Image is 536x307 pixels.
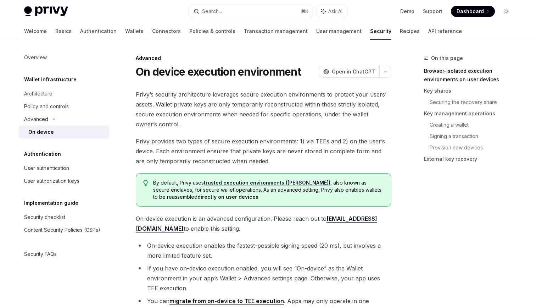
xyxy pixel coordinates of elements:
a: trusted execution environments ([PERSON_NAME]) [204,180,330,186]
a: Policies & controls [189,23,235,40]
li: If you have on-device execution enabled, you will see “On-device” as the Wallet environment in yo... [136,263,391,293]
div: Search... [202,7,222,16]
span: Ask AI [328,8,342,15]
a: Key management operations [424,108,518,119]
a: Provision new devices [430,142,518,153]
img: light logo [24,6,68,16]
a: Browser-isolated execution environments on user devices [424,65,518,85]
a: Dashboard [451,6,495,17]
a: Security FAQs [18,248,109,261]
span: Open in ChatGPT [332,68,375,75]
a: Signing a transaction [430,131,518,142]
div: Overview [24,53,47,62]
a: On device [18,126,109,138]
span: On-device execution is an advanced configuration. Please reach out to to enable this setting. [136,214,391,234]
div: User authorization keys [24,177,79,185]
a: migrate from on-device to TEE execution [169,297,284,305]
span: ⌘ K [301,9,308,14]
div: User authentication [24,164,69,172]
a: Basics [55,23,72,40]
a: Recipes [400,23,420,40]
div: Content Security Policies (CSPs) [24,226,100,234]
a: Transaction management [244,23,308,40]
span: Privy’s security architecture leverages secure execution environments to protect your users’ asse... [136,89,391,129]
span: By default, Privy uses , also known as secure enclaves, for secure wallet operations. As an advan... [153,179,384,201]
a: Policy and controls [18,100,109,113]
a: External key recovery [424,153,518,165]
a: Overview [18,51,109,64]
a: Security checklist [18,211,109,224]
a: Content Security Policies (CSPs) [18,224,109,236]
a: User management [316,23,362,40]
strong: directly on user devices [197,194,258,200]
div: Policy and controls [24,102,69,111]
div: Security checklist [24,213,65,221]
a: Key shares [424,85,518,97]
div: Advanced [136,55,391,62]
button: Toggle dark mode [501,6,512,17]
li: On-device execution enables the fastest-possible signing speed (20 ms), but involves a more limit... [136,241,391,261]
a: API reference [428,23,462,40]
a: Support [423,8,442,15]
button: Ask AI [316,5,347,18]
a: Authentication [80,23,117,40]
h5: Implementation guide [24,199,78,207]
a: Security [370,23,391,40]
div: On device [28,128,54,136]
button: Search...⌘K [189,5,313,18]
a: Demo [400,8,414,15]
span: On this page [431,54,463,62]
span: Dashboard [457,8,484,15]
a: User authorization keys [18,175,109,187]
a: Securing the recovery share [430,97,518,108]
h5: Authentication [24,150,61,158]
a: Architecture [18,87,109,100]
h1: On device execution environment [136,65,301,78]
a: Creating a wallet [430,119,518,131]
div: Advanced [24,115,48,124]
div: Architecture [24,89,52,98]
a: Welcome [24,23,47,40]
svg: Tip [143,180,148,186]
button: Open in ChatGPT [319,66,379,78]
span: Privy provides two types of secure execution environments: 1) via TEEs and 2) on the user’s devic... [136,136,391,166]
a: User authentication [18,162,109,175]
a: Connectors [152,23,181,40]
h5: Wallet infrastructure [24,75,77,84]
a: Wallets [125,23,144,40]
div: Security FAQs [24,250,57,258]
